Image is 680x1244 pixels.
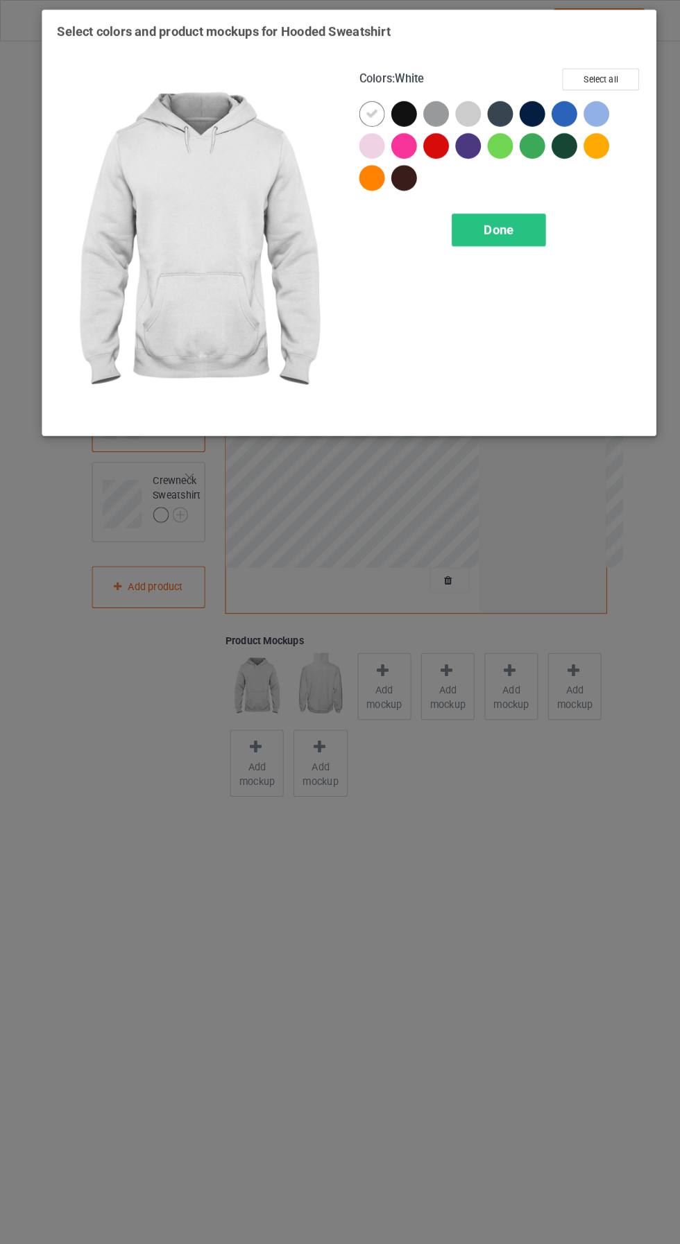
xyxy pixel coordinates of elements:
[471,216,500,231] span: Done
[350,70,382,83] span: Colors
[350,70,413,85] h4: :
[56,23,380,37] span: Select colors and product mockups for Hooded Sweatshirt
[56,67,330,410] img: regular.jpg
[384,70,413,83] span: White
[547,67,622,88] button: Select all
